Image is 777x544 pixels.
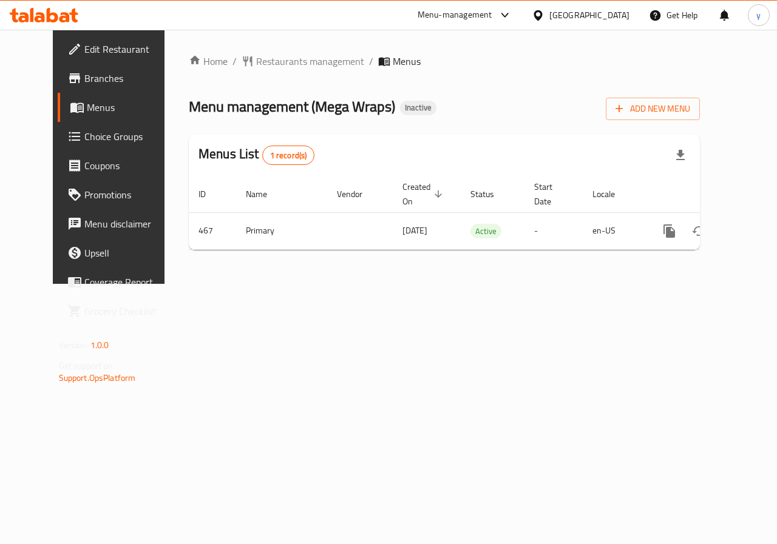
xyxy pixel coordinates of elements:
[655,217,684,246] button: more
[189,212,236,249] td: 467
[246,187,283,201] span: Name
[59,370,136,386] a: Support.OpsPlatform
[84,275,173,289] span: Coverage Report
[59,358,115,374] span: Get support on:
[84,217,173,231] span: Menu disclaimer
[84,158,173,173] span: Coupons
[470,224,501,238] span: Active
[58,35,183,64] a: Edit Restaurant
[58,297,183,326] a: Grocery Checklist
[402,223,427,238] span: [DATE]
[549,8,629,22] div: [GEOGRAPHIC_DATA]
[592,187,631,201] span: Locale
[583,212,645,249] td: en-US
[84,71,173,86] span: Branches
[263,150,314,161] span: 1 record(s)
[58,151,183,180] a: Coupons
[470,224,501,238] div: Active
[58,209,183,238] a: Menu disclaimer
[524,212,583,249] td: -
[198,187,222,201] span: ID
[84,246,173,260] span: Upsell
[684,217,713,246] button: Change Status
[58,267,183,297] a: Coverage Report
[58,93,183,122] a: Menus
[198,145,314,165] h2: Menus List
[262,146,315,165] div: Total records count
[616,101,690,116] span: Add New Menu
[84,42,173,56] span: Edit Restaurant
[189,54,228,69] a: Home
[400,101,436,115] div: Inactive
[534,180,568,209] span: Start Date
[606,98,700,120] button: Add New Menu
[189,54,700,69] nav: breadcrumb
[189,93,395,120] span: Menu management ( Mega Wraps )
[402,180,446,209] span: Created On
[58,122,183,151] a: Choice Groups
[84,187,173,202] span: Promotions
[59,337,89,353] span: Version:
[236,212,327,249] td: Primary
[756,8,761,22] span: y
[84,304,173,318] span: Grocery Checklist
[58,64,183,93] a: Branches
[58,238,183,267] a: Upsell
[337,187,378,201] span: Vendor
[256,54,364,69] span: Restaurants management
[232,54,237,69] li: /
[666,141,695,170] div: Export file
[400,102,436,113] span: Inactive
[369,54,373,69] li: /
[393,54,421,69] span: Menus
[418,8,492,22] div: Menu-management
[58,180,183,209] a: Promotions
[470,187,510,201] span: Status
[242,54,364,69] a: Restaurants management
[84,129,173,144] span: Choice Groups
[90,337,109,353] span: 1.0.0
[87,100,173,115] span: Menus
